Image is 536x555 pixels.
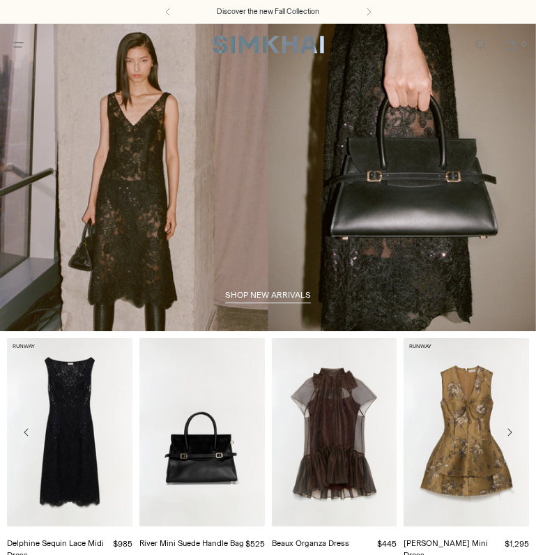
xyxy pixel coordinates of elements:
span: 0 [518,38,530,50]
a: Discover the new Fall Collection [217,6,319,17]
a: SIMKHAI [213,35,324,55]
span: shop new arrivals [225,290,311,300]
a: shop new arrivals [225,290,311,304]
a: Open search modal [466,31,495,59]
button: Move to next carousel slide [497,420,522,445]
a: Open cart modal [496,31,525,59]
a: River Mini Suede Handle Bag [139,538,244,548]
button: Open menu modal [4,31,33,59]
button: Move to previous carousel slide [14,420,39,445]
a: Beaux Organza Dress [272,538,349,548]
